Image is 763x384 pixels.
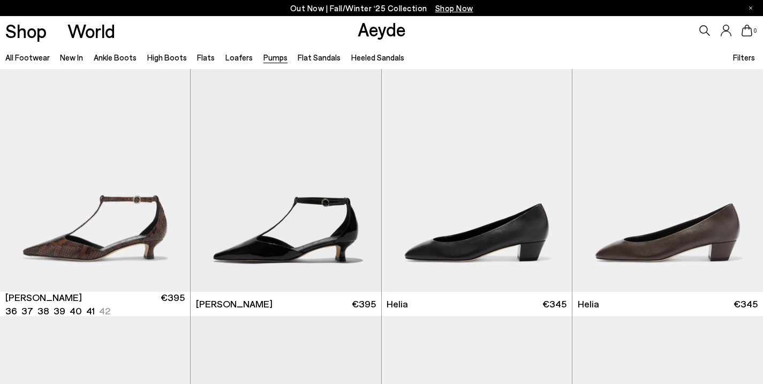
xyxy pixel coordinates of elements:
[196,297,273,311] span: [PERSON_NAME]
[5,52,50,62] a: All Footwear
[147,52,187,62] a: High Boots
[572,292,763,316] a: Helia €345
[197,52,215,62] a: Flats
[191,53,381,292] img: Liz T-Bar Pumps
[67,21,115,40] a: World
[742,25,752,36] a: 0
[21,304,33,318] li: 37
[733,52,755,62] span: Filters
[60,52,83,62] a: New In
[191,292,381,316] a: [PERSON_NAME] €395
[351,52,404,62] a: Heeled Sandals
[435,3,473,13] span: Navigate to /collections/new-in
[387,297,408,311] span: Helia
[86,304,95,318] li: 41
[225,52,253,62] a: Loafers
[752,28,758,34] span: 0
[578,297,599,311] span: Helia
[161,291,185,318] span: €395
[734,297,758,311] span: €345
[5,304,17,318] li: 36
[54,304,65,318] li: 39
[5,291,82,304] span: [PERSON_NAME]
[358,18,406,40] a: Aeyde
[5,21,47,40] a: Shop
[298,52,341,62] a: Flat Sandals
[37,304,49,318] li: 38
[263,52,288,62] a: Pumps
[382,292,572,316] a: Helia €345
[290,2,473,15] p: Out Now | Fall/Winter ‘25 Collection
[382,53,572,292] img: Helia Low-Cut Pumps
[190,53,380,292] img: Liz T-Bar Pumps
[70,304,82,318] li: 40
[572,53,763,292] img: Helia Low-Cut Pumps
[352,297,376,311] span: €395
[542,297,566,311] span: €345
[190,53,380,292] div: 2 / 6
[94,52,137,62] a: Ankle Boots
[5,304,107,318] ul: variant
